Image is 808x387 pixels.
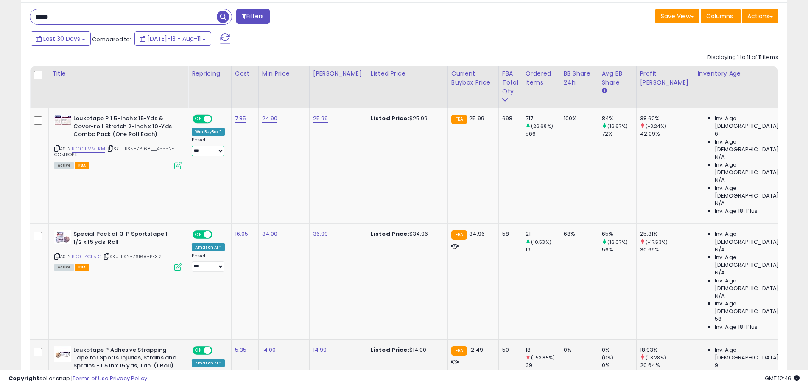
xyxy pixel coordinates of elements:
div: Cost [235,69,255,78]
div: 19 [526,246,560,254]
span: FBA [75,264,89,271]
span: All listings currently available for purchase on Amazon [54,162,74,169]
span: FBA [75,162,89,169]
a: 5.35 [235,346,247,354]
div: 30.69% [640,246,694,254]
span: [DATE]-13 - Aug-11 [147,34,201,43]
button: [DATE]-13 - Aug-11 [134,31,211,46]
span: ON [193,116,204,123]
img: 31Xj+-ynweL._SL40_.jpg [54,346,71,362]
span: 61 [715,130,720,138]
small: FBA [451,230,467,240]
span: N/A [715,153,725,161]
b: Listed Price: [371,346,409,354]
span: | SKU: BSN-76168-PK3.2 [103,253,162,260]
span: Inv. Age [DEMOGRAPHIC_DATA]: [715,115,792,130]
button: Filters [236,9,269,24]
div: seller snap | | [8,375,147,383]
button: Last 30 Days [31,31,91,46]
div: 0% [602,362,636,369]
span: Inv. Age 181 Plus: [715,323,759,331]
button: Save View [655,9,699,23]
a: B00H4GE5IG [72,253,101,260]
div: ASIN: [54,115,182,168]
span: Inv. Age [DEMOGRAPHIC_DATA]-180: [715,300,792,315]
a: Terms of Use [73,374,109,382]
b: Listed Price: [371,114,409,122]
div: 39 [526,362,560,369]
span: Inv. Age 181 Plus: [715,207,759,215]
small: (0%) [602,354,614,361]
span: ON [193,347,204,354]
b: Leukotape P 1.5-Inch x 15-Yds & Cover-roll Stretch 2-Inch x 10-Yds Combo Pack (One Roll Each) [73,115,176,141]
div: 56% [602,246,636,254]
img: 41+uQ0HfYAL._SL40_.jpg [54,230,71,244]
div: 566 [526,130,560,138]
div: Title [52,69,185,78]
div: 18.93% [640,346,694,354]
div: 84% [602,115,636,122]
small: Avg BB Share. [602,87,607,95]
span: 2025-09-12 12:46 GMT [765,374,800,382]
a: 14.00 [262,346,276,354]
span: Inv. Age [DEMOGRAPHIC_DATA]: [715,254,792,269]
div: Profit [PERSON_NAME] [640,69,691,87]
span: 9 [715,362,718,369]
div: Listed Price [371,69,444,78]
span: Inv. Age [DEMOGRAPHIC_DATA]: [715,277,792,292]
small: (-53.85%) [531,354,555,361]
span: 58 [715,315,721,323]
div: [PERSON_NAME] [313,69,363,78]
div: 38.62% [640,115,694,122]
button: Actions [742,9,778,23]
small: (-8.28%) [646,354,666,361]
span: Inv. Age [DEMOGRAPHIC_DATA]-180: [715,184,792,200]
div: 50 [502,346,515,354]
span: N/A [715,292,725,300]
div: Ordered Items [526,69,556,87]
div: 20.64% [640,362,694,369]
span: Inv. Age [DEMOGRAPHIC_DATA]: [715,346,792,362]
a: 34.00 [262,230,278,238]
a: 14.99 [313,346,327,354]
span: OFF [211,231,225,238]
a: B000FMMTKM [72,145,105,153]
div: 0% [564,346,592,354]
span: 34.96 [469,230,485,238]
div: Avg BB Share [602,69,633,87]
div: Min Price [262,69,306,78]
div: Displaying 1 to 11 of 11 items [707,54,778,62]
div: $25.99 [371,115,441,122]
div: FBA Total Qty [502,69,518,96]
small: (16.07%) [607,239,628,246]
span: N/A [715,176,725,184]
div: 698 [502,115,515,122]
span: N/A [715,200,725,207]
a: 36.99 [313,230,328,238]
strong: Copyright [8,374,39,382]
div: 100% [564,115,592,122]
b: Leukotape P Adhesive Strapping Tape for Sports Injuries, Strains and Sprains - 1.5 in x 15 yds, T... [73,346,176,372]
div: 0% [602,346,636,354]
div: 72% [602,130,636,138]
a: 7.85 [235,114,246,123]
span: OFF [211,116,225,123]
span: | SKU: BSN-76168__45552-COMBOPK [54,145,174,158]
small: FBA [451,346,467,356]
span: N/A [715,246,725,254]
span: Columns [706,12,733,20]
span: 12.49 [469,346,483,354]
div: Amazon AI * [192,243,225,251]
div: Current Buybox Price [451,69,495,87]
div: Repricing [192,69,228,78]
span: All listings currently available for purchase on Amazon [54,264,74,271]
span: N/A [715,269,725,277]
small: FBA [451,115,467,124]
a: Privacy Policy [110,374,147,382]
small: (26.68%) [531,123,553,130]
button: Columns [701,9,741,23]
div: $14.00 [371,346,441,354]
div: 42.09% [640,130,694,138]
span: 25.99 [469,114,484,122]
div: 25.31% [640,230,694,238]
